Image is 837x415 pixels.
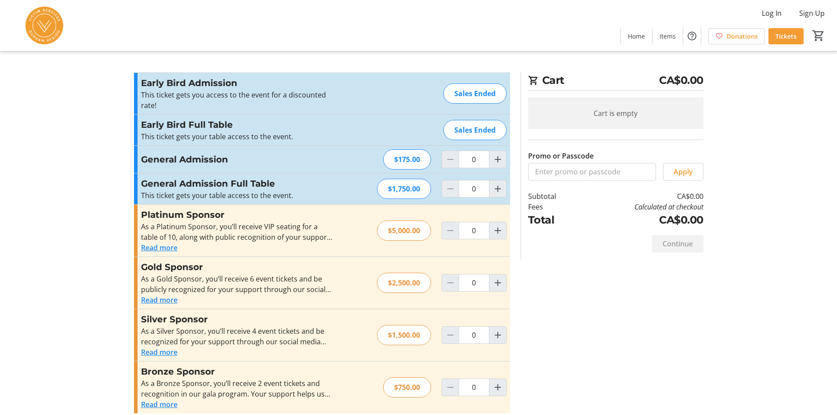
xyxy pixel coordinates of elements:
td: CA$0.00 [579,212,703,228]
td: Total [528,212,579,228]
h3: General Admission Full Table [141,177,333,190]
td: Fees [528,202,579,212]
td: Calculated at checkout [579,202,703,212]
div: As a Gold Sponsor, you’ll receive 6 event tickets and be publicly recognized for your support thr... [141,274,333,295]
div: $1,500.00 [377,325,431,345]
button: Increment by one [489,274,506,291]
img: Victim Services of Durham Region's Logo [5,4,83,47]
td: CA$0.00 [579,191,703,202]
input: Silver Sponsor Quantity [459,326,489,344]
button: Apply [663,163,703,180]
button: Read more [141,399,178,410]
div: Sales Ended [443,120,507,140]
input: Bronze Sponsor Quantity [459,379,489,396]
a: Home [621,28,652,44]
button: Increment by one [489,180,506,197]
h3: Gold Sponsor [141,260,333,274]
h3: Early Bird Full Table [141,118,333,131]
label: Promo or Passcode [528,151,594,161]
span: Sign Up [799,8,825,18]
input: Gold Sponsor Quantity [459,274,489,292]
span: Items [659,32,676,41]
h3: Silver Sponsor [141,313,333,326]
input: General Admission Quantity [459,151,489,168]
div: Sales Ended [443,83,507,104]
h3: Early Bird Admission [141,76,333,90]
input: General Admission Full Table Quantity [459,180,489,198]
button: Sign Up [792,6,832,20]
button: Log In [755,6,789,20]
button: Read more [141,347,178,357]
p: This ticket gets your table access to the event. [141,131,333,142]
div: As a Platinum Sponsor, you’ll receive VIP seating for a table of 10, along with public recognitio... [141,221,333,242]
span: Apply [674,166,693,177]
p: This ticket gets your table access to the event. [141,190,333,201]
button: Increment by one [489,379,506,396]
div: As a Silver Sponsor, you’ll receive 4 event tickets and be recognized for your support through ou... [141,326,333,347]
div: $5,000.00 [377,220,431,241]
td: Subtotal [528,191,579,202]
a: Tickets [768,28,804,44]
input: Platinum Sponsor Quantity [459,222,489,239]
a: Items [652,28,683,44]
button: Increment by one [489,327,506,343]
div: $750.00 [383,377,431,397]
button: Cart [811,28,826,43]
span: Log In [762,8,782,18]
span: Tickets [775,32,797,41]
span: Home [628,32,645,41]
span: Donations [727,32,758,41]
div: This ticket gets you access to the event for a discounted rate! [141,90,333,111]
h3: Platinum Sponsor [141,208,333,221]
h3: General Admission [141,153,333,166]
a: Donations [708,28,765,44]
button: Read more [141,242,178,253]
div: $1,750.00 [377,179,431,199]
div: $2,500.00 [377,273,431,293]
button: Increment by one [489,151,506,168]
h3: Bronze Sponsor [141,365,333,378]
div: $175.00 [383,149,431,170]
button: Increment by one [489,222,506,239]
button: Help [683,27,701,45]
div: As a Bronze Sponsor, you’ll receive 2 event tickets and recognition in our gala program. Your sup... [141,378,333,399]
div: Cart is empty [528,97,703,129]
h2: Cart [528,72,703,90]
span: CA$0.00 [659,72,703,88]
input: Enter promo or passcode [528,163,656,180]
button: Read more [141,295,178,305]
